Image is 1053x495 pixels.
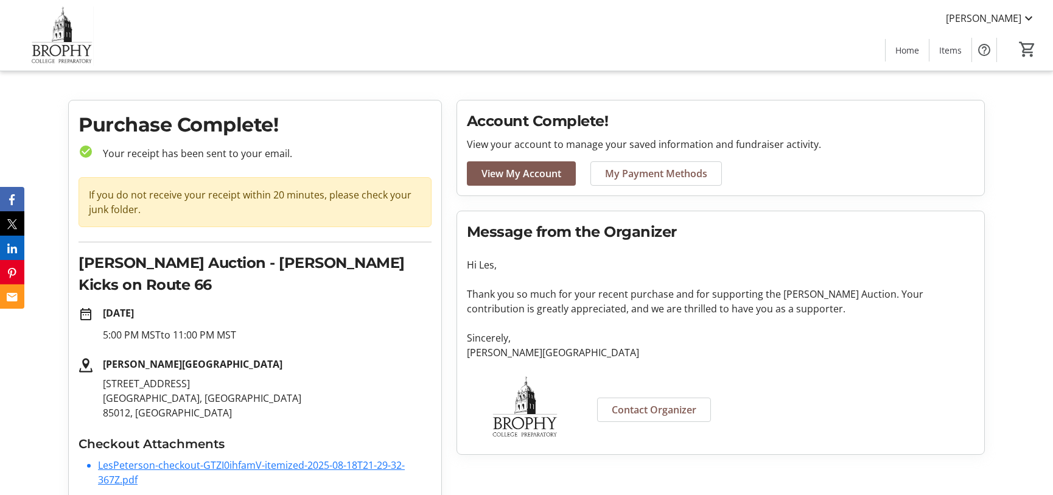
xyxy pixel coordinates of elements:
a: Items [929,39,971,61]
button: Help [972,38,996,62]
div: If you do not receive your receipt within 20 minutes, please check your junk folder. [79,177,432,227]
p: Hi Les, [467,258,975,272]
button: [PERSON_NAME] [936,9,1046,28]
span: View My Account [481,166,561,181]
mat-icon: check_circle [79,144,93,159]
img: Brophy College Preparatory logo [467,374,583,440]
strong: [DATE] [103,306,134,320]
span: My Payment Methods [605,166,707,181]
span: [PERSON_NAME] [946,11,1021,26]
p: [PERSON_NAME][GEOGRAPHIC_DATA] [467,345,975,360]
p: 5:00 PM MST to 11:00 PM MST [103,328,432,342]
a: View My Account [467,161,576,186]
p: [STREET_ADDRESS] [GEOGRAPHIC_DATA], [GEOGRAPHIC_DATA] 85012, [GEOGRAPHIC_DATA] [103,376,432,420]
p: View your account to manage your saved information and fundraiser activity. [467,137,975,152]
a: My Payment Methods [590,161,722,186]
h2: Account Complete! [467,110,975,132]
span: Home [895,44,919,57]
p: Thank you so much for your recent purchase and for supporting the [PERSON_NAME] Auction. Your con... [467,287,975,316]
p: Sincerely, [467,331,975,345]
span: Contact Organizer [612,402,696,417]
a: LesPeterson-checkout-GTZI0ihfamV-itemized-2025-08-18T21-29-32-367Z.pdf [98,458,405,486]
mat-icon: date_range [79,307,93,321]
a: Home [886,39,929,61]
img: Brophy College Preparatory 's Logo [7,5,116,66]
button: Cart [1016,38,1038,60]
h3: Checkout Attachments [79,435,432,453]
strong: [PERSON_NAME][GEOGRAPHIC_DATA] [103,357,282,371]
p: Your receipt has been sent to your email. [93,146,432,161]
a: Contact Organizer [597,398,711,422]
h2: Message from the Organizer [467,221,975,243]
h1: Purchase Complete! [79,110,432,139]
span: Items [939,44,962,57]
h2: [PERSON_NAME] Auction - [PERSON_NAME] Kicks on Route 66 [79,252,432,296]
